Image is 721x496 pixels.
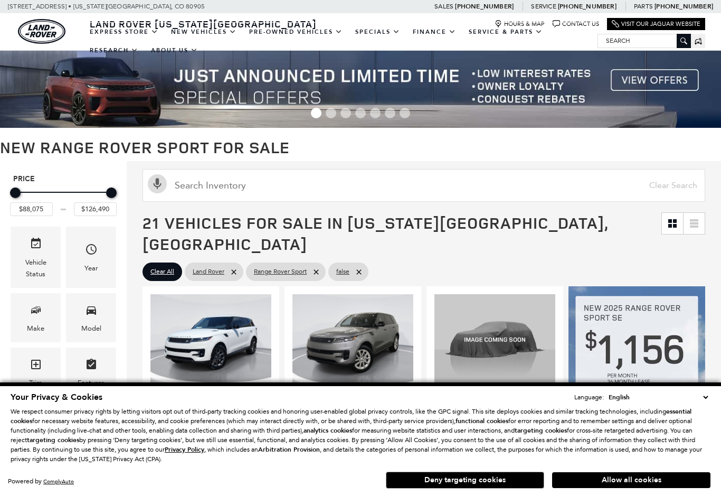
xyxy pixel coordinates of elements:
span: Vehicle [30,235,42,256]
a: EXPRESS STORE [83,23,165,41]
span: Make [30,301,42,323]
div: Model [81,323,101,334]
div: Price [10,184,117,216]
div: Minimum Price [10,188,21,198]
div: Language: [574,394,604,400]
img: Land Rover [18,19,65,44]
a: Hours & Map [495,20,545,28]
div: MakeMake [11,293,61,342]
div: Year [84,263,98,274]
span: Go to slide 1 [311,108,321,118]
select: Language Select [606,392,710,403]
span: Clear All [150,265,174,278]
div: Features [78,377,105,389]
a: land-rover [18,19,65,44]
span: 21 Vehicles for Sale in [US_STATE][GEOGRAPHIC_DATA], [GEOGRAPHIC_DATA] [143,212,608,255]
div: Trim [29,377,42,389]
span: Go to slide 4 [355,108,366,118]
span: Model [85,301,98,323]
a: [STREET_ADDRESS] • [US_STATE][GEOGRAPHIC_DATA], CO 80905 [8,3,205,10]
a: Finance [406,23,462,41]
span: Land Rover [193,265,224,278]
strong: analytics cookies [303,426,352,435]
strong: functional cookies [456,417,508,425]
span: Trim [30,355,42,377]
a: Visit Our Jaguar Website [612,20,700,28]
a: Contact Us [553,20,599,28]
a: [PHONE_NUMBER] [654,2,713,11]
div: 1 / 2 [292,294,413,385]
div: FeaturesFeatures [66,348,116,397]
a: [PHONE_NUMBER] [455,2,514,11]
span: Your Privacy & Cookies [11,391,102,403]
a: Specials [349,23,406,41]
span: Go to slide 3 [340,108,351,118]
div: TrimTrim [11,348,61,397]
div: Powered by [8,478,74,485]
span: Go to slide 7 [400,108,410,118]
a: [PHONE_NUMBER] [558,2,616,11]
a: New Vehicles [165,23,243,41]
button: Allow all cookies [552,472,710,488]
input: Search [598,34,690,47]
div: Make [27,323,44,334]
span: Range Rover Sport [254,265,307,278]
div: Vehicle Status [18,257,53,280]
h5: Price [13,174,113,184]
span: Year [85,240,98,262]
a: Land Rover [US_STATE][GEOGRAPHIC_DATA] [83,17,323,30]
span: Sales [434,3,453,10]
span: Go to slide 6 [385,108,395,118]
div: 1 / 2 [150,294,271,385]
span: Land Rover [US_STATE][GEOGRAPHIC_DATA] [90,17,317,30]
u: Privacy Policy [165,445,204,454]
div: Maximum Price [106,188,117,198]
strong: targeting cookies [27,436,79,444]
img: 2025 Land Rover Range Rover Sport SE [434,294,555,385]
a: ComplyAuto [43,478,74,485]
a: Research [83,41,145,60]
span: Service [531,3,556,10]
img: 2025 Land Rover Range Rover Sport SE 1 [150,294,271,385]
button: Deny targeting cookies [386,472,544,489]
span: Go to slide 2 [326,108,336,118]
input: Maximum [74,202,117,216]
div: YearYear [66,227,116,287]
span: Go to slide 5 [370,108,381,118]
div: ModelModel [66,293,116,342]
a: Service & Parts [462,23,549,41]
a: Privacy Policy [165,446,204,453]
span: Parts [634,3,653,10]
a: About Us [145,41,204,60]
a: Pre-Owned Vehicles [243,23,349,41]
p: We respect consumer privacy rights by letting visitors opt out of third-party tracking cookies an... [11,407,710,464]
div: VehicleVehicle Status [11,227,61,287]
span: Features [85,355,98,377]
img: 2025 Land Rover Range Rover Sport SE 1 [292,294,413,385]
nav: Main Navigation [83,23,597,60]
span: false [336,265,349,278]
input: Minimum [10,202,53,216]
input: Search Inventory [143,169,705,202]
strong: Arbitration Provision [258,445,320,454]
svg: Click to toggle on voice search [148,174,167,193]
strong: targeting cookies [515,426,567,435]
